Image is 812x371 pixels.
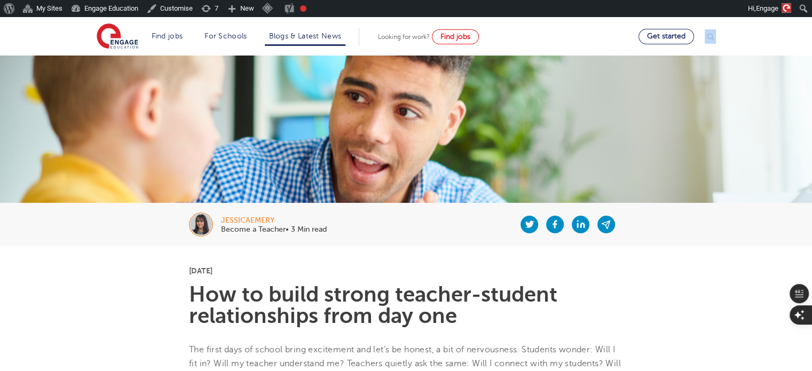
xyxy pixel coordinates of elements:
[638,29,694,44] a: Get started
[756,4,778,12] span: Engage
[204,32,247,40] a: For Schools
[378,33,430,41] span: Looking for work?
[269,32,342,40] a: Blogs & Latest News
[440,33,470,41] span: Find jobs
[97,23,138,50] img: Engage Education
[432,29,479,44] a: Find jobs
[152,32,183,40] a: Find jobs
[189,284,623,327] h1: How to build strong teacher-student relationships from day one
[300,5,306,12] div: Focus keyphrase not set
[221,217,327,224] div: jessicaemery
[221,226,327,233] p: Become a Teacher• 3 Min read
[189,267,623,274] p: [DATE]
